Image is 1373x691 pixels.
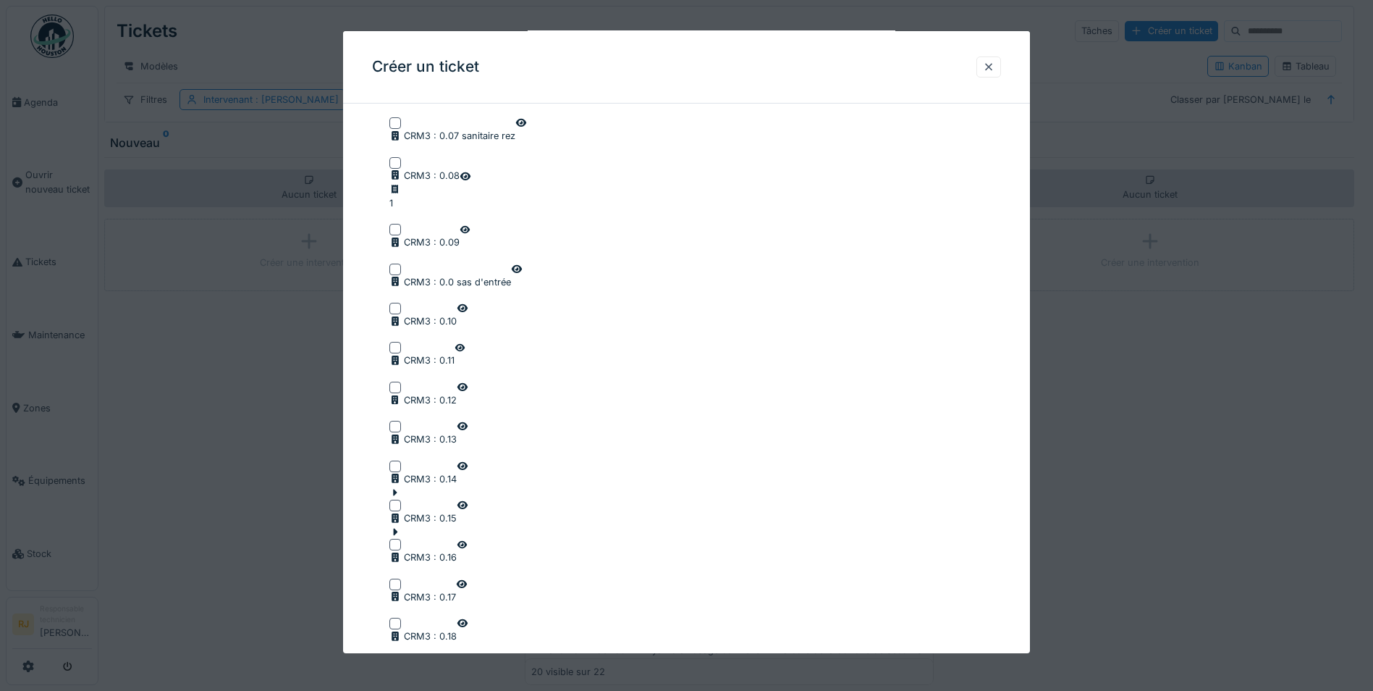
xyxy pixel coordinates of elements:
div: CRM3 : 0.11 [389,353,455,367]
div: CRM3 : 0.18 [389,629,457,643]
div: CRM3 : 0.12 [389,393,457,407]
div: CRM3 : 0.17 [389,590,456,604]
h3: Créer un ticket [372,58,479,76]
div: CRM3 : 0.13 [389,432,457,446]
div: CRM3 : 0.14 [389,472,457,485]
div: CRM3 : 0.16 [389,550,457,564]
div: CRM3 : 0.09 [389,235,460,249]
div: CRM3 : 0.07 sanitaire rez [389,129,515,143]
div: CRM3 : 0.10 [389,314,457,328]
div: 1 [389,196,407,210]
div: CRM3 : 0.15 [389,511,457,525]
div: CRM3 : 0.0 sas d'entrée [389,275,511,289]
div: CRM3 : 0.08 [389,168,460,182]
